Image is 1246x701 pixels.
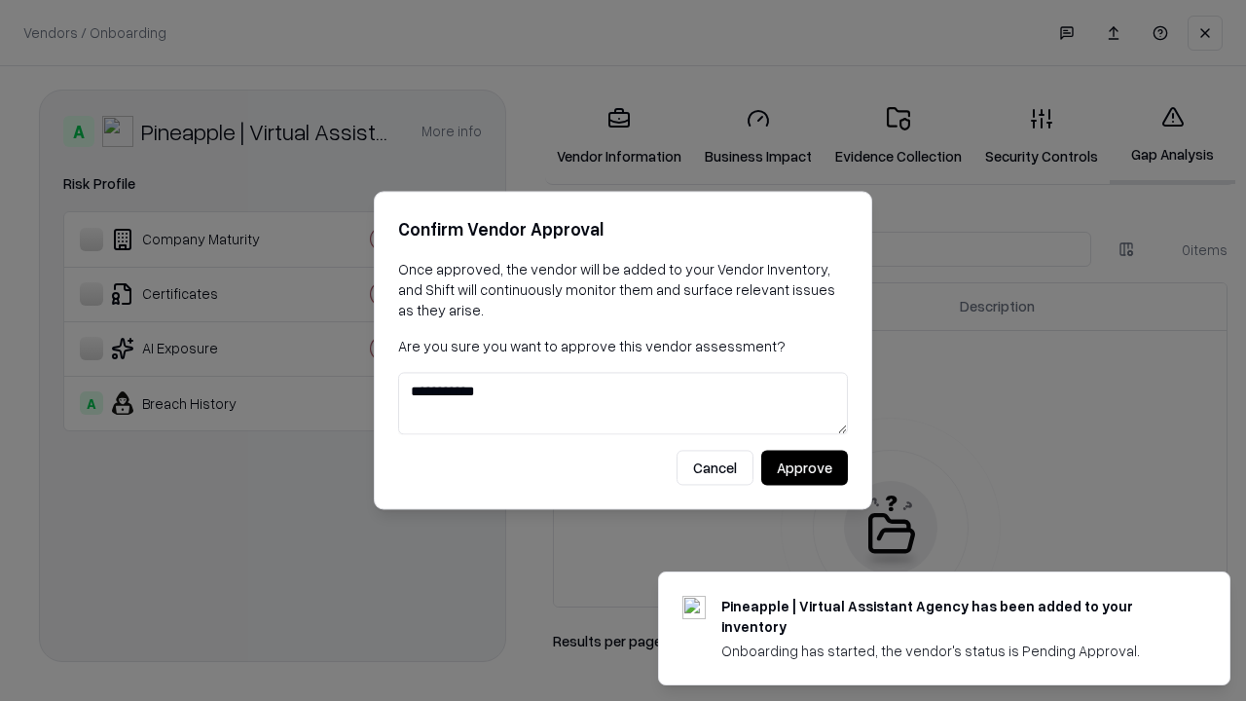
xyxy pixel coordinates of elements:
[677,451,753,486] button: Cancel
[682,596,706,619] img: trypineapple.com
[398,336,848,356] p: Are you sure you want to approve this vendor assessment?
[761,451,848,486] button: Approve
[721,596,1183,637] div: Pineapple | Virtual Assistant Agency has been added to your inventory
[721,641,1183,661] div: Onboarding has started, the vendor's status is Pending Approval.
[398,215,848,243] h2: Confirm Vendor Approval
[398,259,848,320] p: Once approved, the vendor will be added to your Vendor Inventory, and Shift will continuously mon...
